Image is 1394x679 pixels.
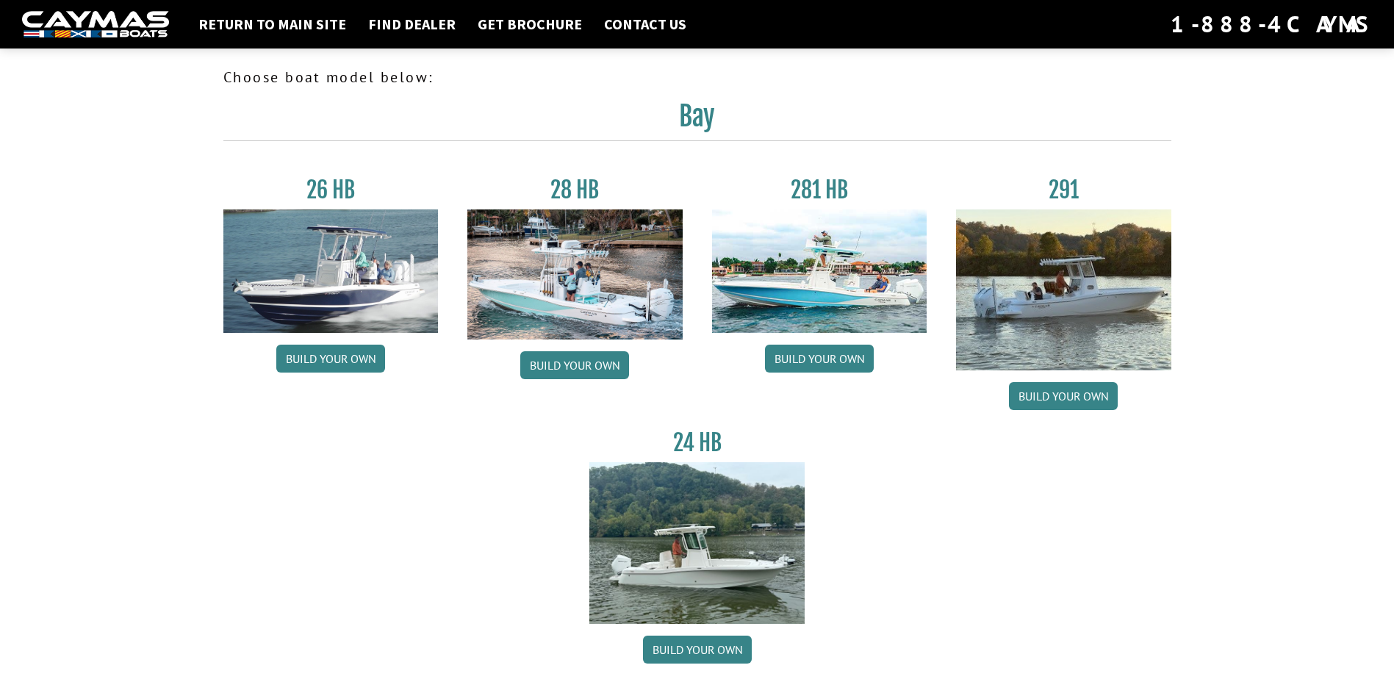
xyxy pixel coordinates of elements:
a: Build your own [643,636,752,664]
p: Choose boat model below: [223,66,1171,88]
img: 24_HB_thumbnail.jpg [589,462,805,623]
img: 291_Thumbnail.jpg [956,209,1171,370]
h3: 291 [956,176,1171,204]
h2: Bay [223,100,1171,141]
div: 1-888-4CAYMAS [1171,8,1372,40]
h3: 28 HB [467,176,683,204]
a: Build your own [765,345,874,373]
h3: 281 HB [712,176,927,204]
img: white-logo-c9c8dbefe5ff5ceceb0f0178aa75bf4bb51f6bca0971e226c86eb53dfe498488.png [22,11,169,38]
h3: 26 HB [223,176,439,204]
a: Find Dealer [361,15,463,34]
a: Build your own [1009,382,1118,410]
img: 28-hb-twin.jpg [712,209,927,333]
h3: 24 HB [589,429,805,456]
a: Build your own [520,351,629,379]
a: Contact Us [597,15,694,34]
img: 28_hb_thumbnail_for_caymas_connect.jpg [467,209,683,339]
a: Build your own [276,345,385,373]
a: Get Brochure [470,15,589,34]
a: Return to main site [191,15,353,34]
img: 26_new_photo_resized.jpg [223,209,439,333]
